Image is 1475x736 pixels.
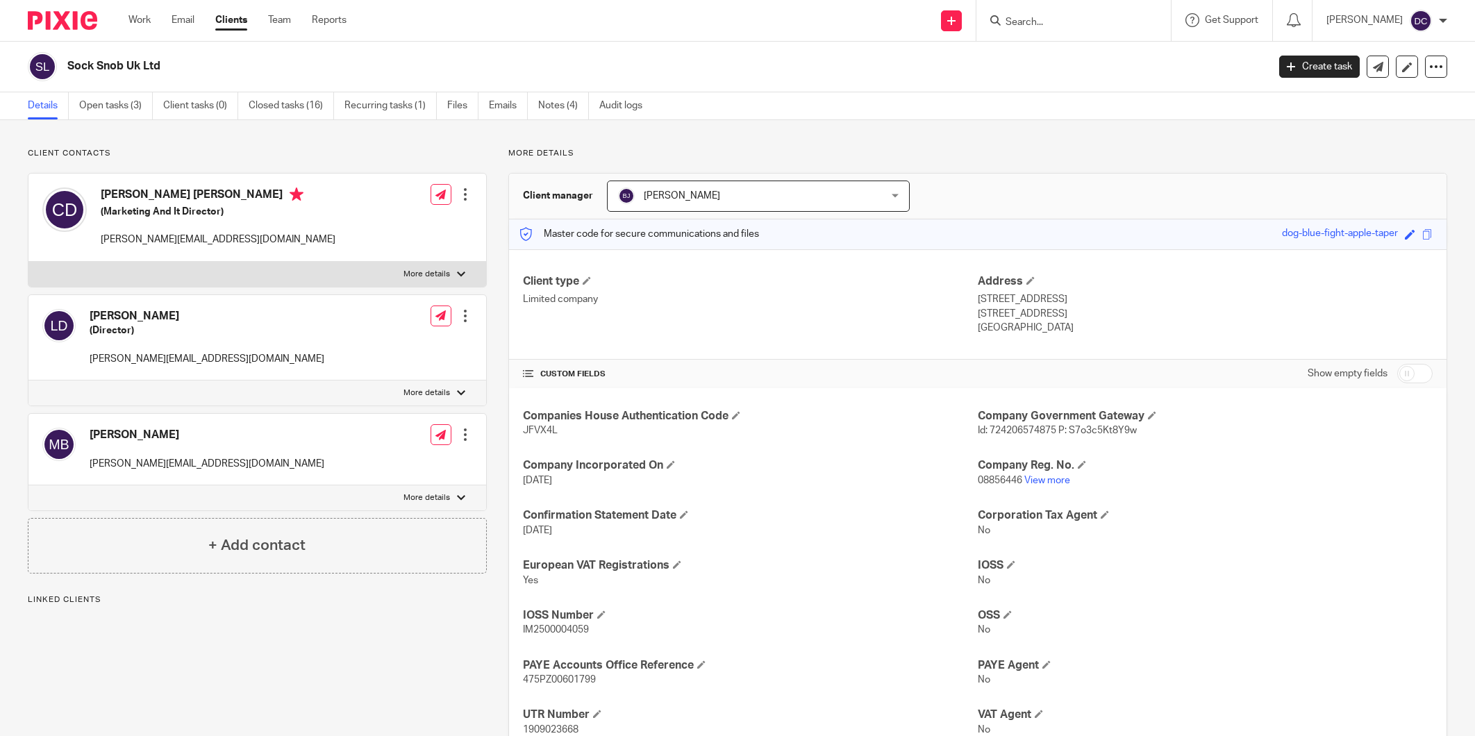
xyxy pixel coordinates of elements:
[978,476,1022,485] span: 08856446
[523,189,593,203] h3: Client manager
[90,457,324,471] p: [PERSON_NAME][EMAIL_ADDRESS][DOMAIN_NAME]
[599,92,653,119] a: Audit logs
[978,625,990,635] span: No
[978,708,1433,722] h4: VAT Agent
[978,458,1433,473] h4: Company Reg. No.
[618,187,635,204] img: svg%3E
[508,148,1447,159] p: More details
[403,492,450,503] p: More details
[523,725,578,735] span: 1909023668
[1205,15,1258,25] span: Get Support
[28,594,487,605] p: Linked clients
[90,352,324,366] p: [PERSON_NAME][EMAIL_ADDRESS][DOMAIN_NAME]
[523,508,978,523] h4: Confirmation Statement Date
[163,92,238,119] a: Client tasks (0)
[42,309,76,342] img: svg%3E
[312,13,347,27] a: Reports
[1326,13,1403,27] p: [PERSON_NAME]
[1410,10,1432,32] img: svg%3E
[90,309,324,324] h4: [PERSON_NAME]
[978,608,1433,623] h4: OSS
[1279,56,1360,78] a: Create task
[208,535,306,556] h4: + Add contact
[523,426,558,435] span: JFVX4L
[101,187,335,205] h4: [PERSON_NAME] [PERSON_NAME]
[344,92,437,119] a: Recurring tasks (1)
[42,187,87,232] img: svg%3E
[978,526,990,535] span: No
[403,387,450,399] p: More details
[172,13,194,27] a: Email
[978,658,1433,673] h4: PAYE Agent
[523,274,978,289] h4: Client type
[523,558,978,573] h4: European VAT Registrations
[978,558,1433,573] h4: IOSS
[523,409,978,424] h4: Companies House Authentication Code
[523,708,978,722] h4: UTR Number
[523,292,978,306] p: Limited company
[249,92,334,119] a: Closed tasks (16)
[1004,17,1129,29] input: Search
[67,59,1020,74] h2: Sock Snob Uk Ltd
[28,92,69,119] a: Details
[978,409,1433,424] h4: Company Government Gateway
[523,476,552,485] span: [DATE]
[523,675,596,685] span: 475PZ00601799
[215,13,247,27] a: Clients
[978,725,990,735] span: No
[523,576,538,585] span: Yes
[79,92,153,119] a: Open tasks (3)
[978,576,990,585] span: No
[978,292,1433,306] p: [STREET_ADDRESS]
[523,625,589,635] span: IM2500004059
[1024,476,1070,485] a: View more
[28,148,487,159] p: Client contacts
[523,608,978,623] h4: IOSS Number
[1308,367,1387,380] label: Show empty fields
[978,508,1433,523] h4: Corporation Tax Agent
[523,369,978,380] h4: CUSTOM FIELDS
[523,458,978,473] h4: Company Incorporated On
[519,227,759,241] p: Master code for secure communications and files
[101,233,335,246] p: [PERSON_NAME][EMAIL_ADDRESS][DOMAIN_NAME]
[644,191,720,201] span: [PERSON_NAME]
[90,428,324,442] h4: [PERSON_NAME]
[28,52,57,81] img: svg%3E
[523,658,978,673] h4: PAYE Accounts Office Reference
[978,426,1137,435] span: Id: 724206574875 P: S7o3c5Kt8Y9w
[28,11,97,30] img: Pixie
[978,307,1433,321] p: [STREET_ADDRESS]
[978,274,1433,289] h4: Address
[538,92,589,119] a: Notes (4)
[978,321,1433,335] p: [GEOGRAPHIC_DATA]
[403,269,450,280] p: More details
[978,675,990,685] span: No
[1282,226,1398,242] div: dog-blue-fight-apple-taper
[90,324,324,337] h5: (Director)
[523,526,552,535] span: [DATE]
[489,92,528,119] a: Emails
[101,205,335,219] h5: (Marketing And It Director)
[42,428,76,461] img: svg%3E
[128,13,151,27] a: Work
[447,92,478,119] a: Files
[290,187,303,201] i: Primary
[268,13,291,27] a: Team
